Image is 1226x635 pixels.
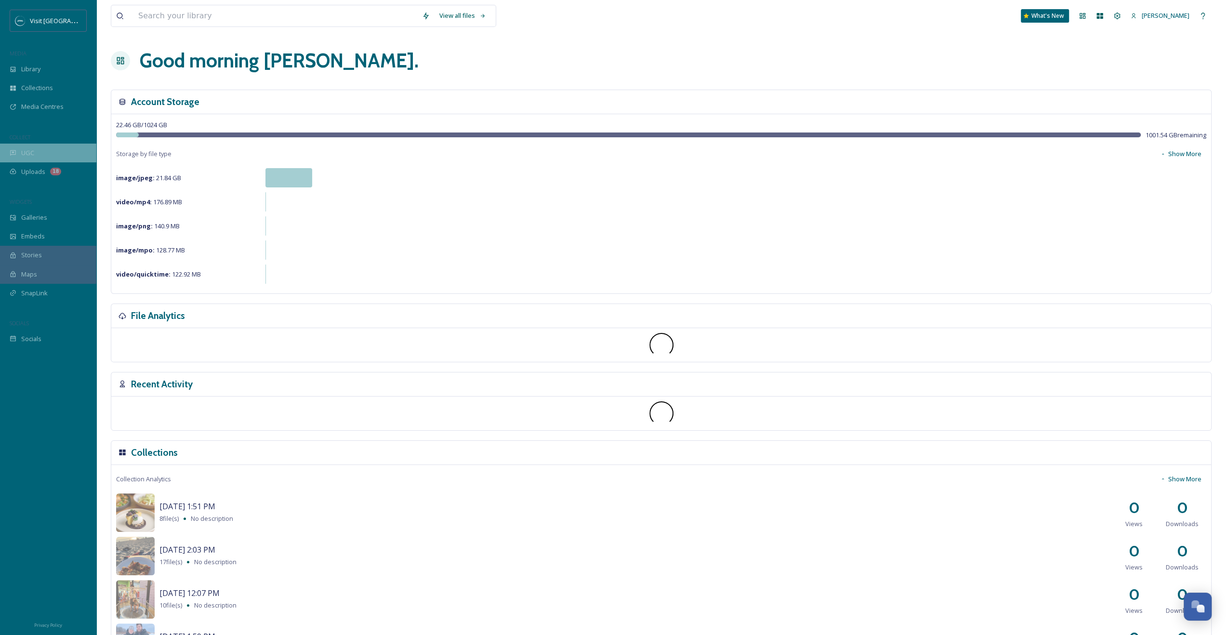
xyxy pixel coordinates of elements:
span: COLLECT [10,133,30,141]
h2: 0 [1177,496,1188,519]
span: 176.89 MB [116,198,182,206]
input: Search your library [133,5,417,26]
span: Library [21,65,40,74]
span: Maps [21,270,37,279]
span: MEDIA [10,50,26,57]
span: UGC [21,148,34,158]
a: Privacy Policy [34,619,62,630]
button: Open Chat [1184,593,1212,621]
span: Embeds [21,232,45,241]
h3: Recent Activity [131,377,193,391]
span: Downloads [1166,519,1199,529]
img: 23d5c1ac-c609-4cca-971d-73f9232afed0.jpg [116,493,155,532]
a: What's New [1021,9,1069,23]
span: Privacy Policy [34,622,62,628]
span: Downloads [1166,563,1199,572]
span: 22.46 GB / 1024 GB [116,120,167,129]
span: Stories [21,251,42,260]
span: Media Centres [21,102,64,111]
a: View all files [435,6,491,25]
img: fab34e15-5e86-4a37-8021-040d3852cd83.jpg [116,580,155,619]
span: Views [1125,519,1143,529]
span: 21.84 GB [116,173,181,182]
span: No description [194,601,237,609]
strong: image/mpo : [116,246,155,254]
span: WIDGETS [10,198,32,205]
span: [DATE] 2:03 PM [159,544,215,555]
div: 18 [50,168,61,175]
h2: 0 [1129,496,1140,519]
span: 17 file(s) [159,557,182,567]
h3: File Analytics [131,309,185,323]
strong: video/mp4 : [116,198,152,206]
span: No description [191,514,233,523]
span: Galleries [21,213,47,222]
strong: video/quicktime : [116,270,171,278]
h2: 0 [1129,583,1140,606]
span: Collection Analytics [116,475,171,484]
strong: image/png : [116,222,153,230]
h2: 0 [1177,540,1188,563]
button: Show More [1155,145,1206,163]
span: 128.77 MB [116,246,185,254]
span: [PERSON_NAME] [1142,11,1189,20]
span: Collections [21,83,53,93]
span: Socials [21,334,41,344]
h2: 0 [1129,540,1140,563]
h2: 0 [1177,583,1188,606]
span: Visit [GEOGRAPHIC_DATA][US_STATE] [30,16,137,25]
span: Uploads [21,167,45,176]
span: 122.92 MB [116,270,201,278]
span: 10 file(s) [159,601,182,610]
span: [DATE] 1:51 PM [159,501,215,512]
span: SOCIALS [10,319,29,327]
span: 8 file(s) [159,514,179,523]
span: Downloads [1166,606,1199,615]
h3: Account Storage [131,95,199,109]
img: SM%20Social%20Profile.png [15,16,25,26]
img: 3208ca35-1c11-4882-86b6-0d3a4b70c6b2.jpg [116,537,155,575]
span: [DATE] 12:07 PM [159,588,220,598]
span: Storage by file type [116,149,171,159]
span: Views [1125,563,1143,572]
span: 140.9 MB [116,222,180,230]
span: Views [1125,606,1143,615]
h3: Collections [131,446,178,460]
a: [PERSON_NAME] [1126,6,1194,25]
span: No description [194,557,237,566]
span: SnapLink [21,289,48,298]
span: 1001.54 GB remaining [1146,131,1206,140]
button: Show More [1155,470,1206,489]
strong: image/jpeg : [116,173,155,182]
h1: Good morning [PERSON_NAME] . [140,46,419,75]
